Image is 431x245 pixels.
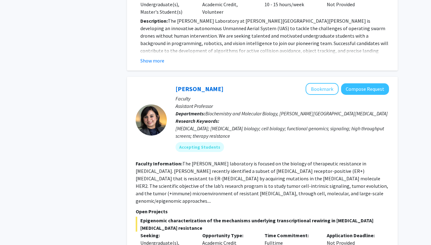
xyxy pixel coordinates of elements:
[176,118,219,124] b: Research Keywords:
[136,217,389,232] span: Epigenomic characterization of the mechanisms underlying transcriptional rewiring in [MEDICAL_DAT...
[176,125,389,140] div: [MEDICAL_DATA]; [MEDICAL_DATA] biology; cell biology; functional genomics; signaling; high throug...
[136,160,182,167] b: Faculty Information:
[136,160,388,204] fg-read-more: The [PERSON_NAME] laboratory is focused on the biology of therapeutic resistance in [MEDICAL_DATA...
[140,1,193,16] div: Undergraduate(s), Master's Student(s)
[265,232,317,239] p: Time Commitment:
[205,110,388,117] span: Biochemistry and Molecular Biology, [PERSON_NAME][GEOGRAPHIC_DATA][MEDICAL_DATA]
[306,83,339,95] button: Add Utthara Nayar to Bookmarks
[140,232,193,239] p: Seeking:
[176,85,223,93] a: [PERSON_NAME]
[176,142,224,152] mat-chip: Accepting Students
[176,110,205,117] b: Departments:
[140,18,168,24] strong: Description:
[140,17,389,62] p: The [PERSON_NAME] Laboratory at [PERSON_NAME][GEOGRAPHIC_DATA][PERSON_NAME] is developing an inno...
[341,83,389,95] button: Compose Request to Utthara Nayar
[140,57,164,64] button: Show more
[176,95,389,102] p: Faculty
[202,232,255,239] p: Opportunity Type:
[176,102,389,110] p: Assistant Professor
[5,217,26,240] iframe: Chat
[327,232,380,239] p: Application Deadline:
[136,208,389,215] p: Open Projects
